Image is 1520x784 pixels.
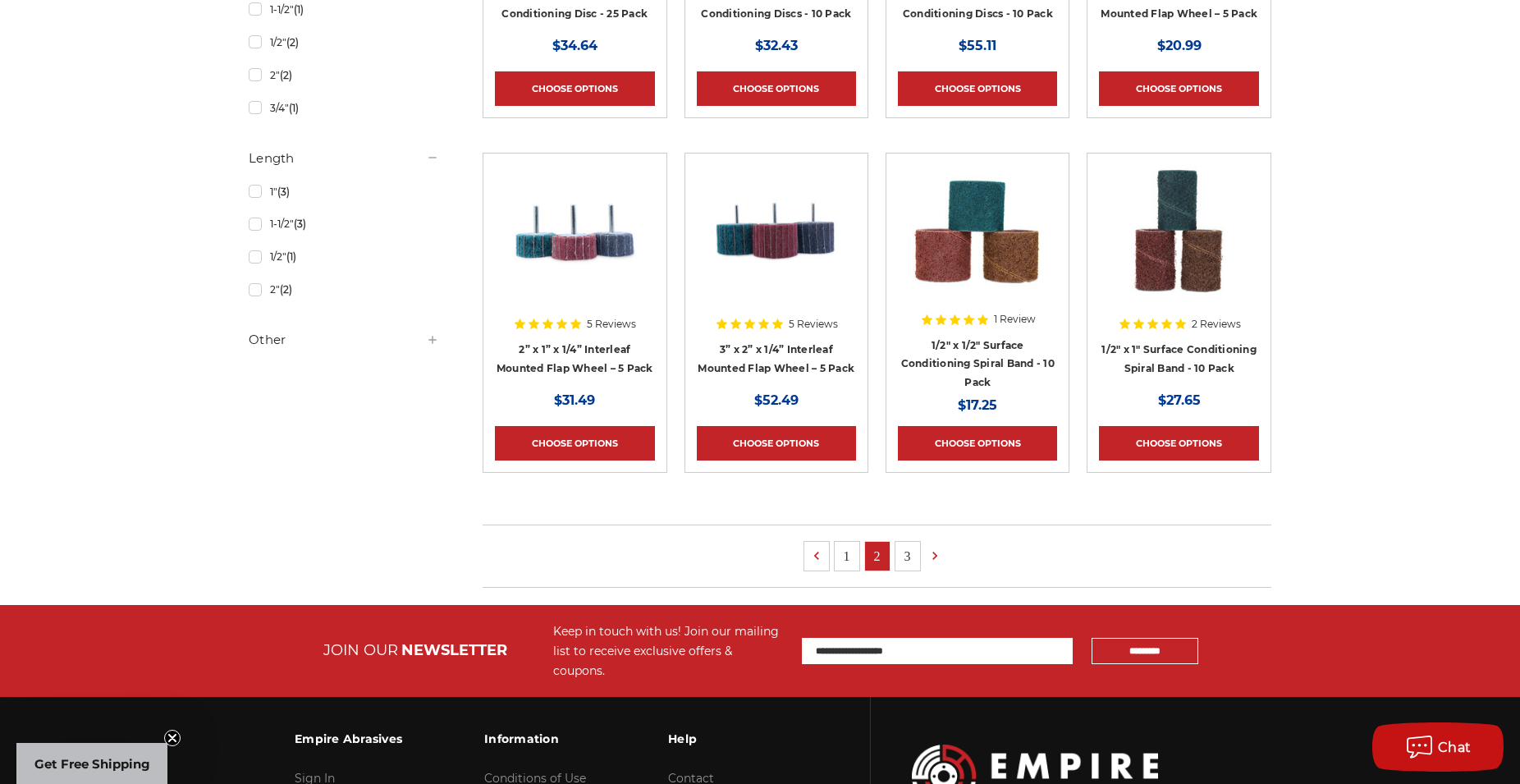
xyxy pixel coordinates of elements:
span: 2 Reviews [1192,319,1241,329]
a: 2” x 1” x 1/4” Interleaf Mounted Flap Wheel – 5 Pack [495,165,654,324]
span: $31.49 [554,392,595,408]
h3: Empire Abrasives [295,722,402,756]
a: 3/4" [249,94,439,122]
h5: Other [249,330,439,350]
a: 2 [865,542,890,571]
img: 1/2" x 1/2" Scotch Brite Spiral Band [912,165,1043,296]
a: 1/2" x 1/2" Scotch Brite Spiral Band [898,165,1057,324]
h3: Help [668,722,779,756]
a: 1" [249,177,439,206]
a: 2" [249,275,439,304]
span: $34.64 [552,38,597,53]
span: (1) [286,250,296,263]
span: (2) [280,69,292,81]
a: Choose Options [1099,426,1258,461]
img: 1/2" x 1" Scotch Brite Spiral Band [1114,165,1245,296]
span: (1) [289,102,299,114]
a: Choose Options [898,426,1057,461]
img: 3” x 2” x 1/4” Interleaf Mounted Flap Wheel – 5 Pack [711,165,842,296]
a: 1-1/2" [249,209,439,238]
a: Choose Options [697,71,856,106]
span: $17.25 [958,397,997,413]
img: 2” x 1” x 1/4” Interleaf Mounted Flap Wheel – 5 Pack [509,165,640,296]
span: Get Free Shipping [34,756,150,772]
span: (3) [277,186,290,198]
a: 1/2" x 1" Scotch Brite Spiral Band [1099,165,1258,324]
span: (2) [286,36,299,48]
a: 2” x 1” x 1/4” Interleaf Mounted Flap Wheel – 5 Pack [497,343,653,374]
span: JOIN OUR [323,641,398,659]
span: $27.65 [1158,392,1201,408]
a: Choose Options [1099,71,1258,106]
span: 5 Reviews [587,319,636,329]
div: Get Free ShippingClose teaser [16,743,167,784]
span: (1) [294,3,304,16]
span: $20.99 [1157,38,1202,53]
button: Chat [1372,722,1504,772]
span: $55.11 [959,38,996,53]
span: NEWSLETTER [401,641,507,659]
a: 1/2" [249,242,439,271]
span: 5 Reviews [789,319,838,329]
a: Choose Options [898,71,1057,106]
a: 1 [835,542,859,571]
a: 1/2" x 1/2" Surface Conditioning Spiral Band - 10 Pack [901,339,1055,388]
div: Keep in touch with us! Join our mailing list to receive exclusive offers & coupons. [553,621,785,681]
span: $52.49 [754,392,799,408]
a: 2" [249,61,439,89]
a: Choose Options [697,426,856,461]
h5: Length [249,149,439,168]
span: (2) [280,283,292,296]
h3: Information [484,722,586,756]
a: 1/2" [249,28,439,57]
span: $32.43 [755,38,798,53]
span: (3) [294,218,306,230]
a: 3” x 2” x 1/4” Interleaf Mounted Flap Wheel – 5 Pack [698,343,854,374]
a: 3” x 2” x 1/4” Interleaf Mounted Flap Wheel – 5 Pack [697,165,856,324]
a: Choose Options [495,426,654,461]
a: 1/2" x 1" Surface Conditioning Spiral Band - 10 Pack [1101,343,1257,374]
a: Choose Options [495,71,654,106]
a: 3 [895,542,920,571]
span: Chat [1438,740,1472,755]
button: Close teaser [164,730,181,746]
